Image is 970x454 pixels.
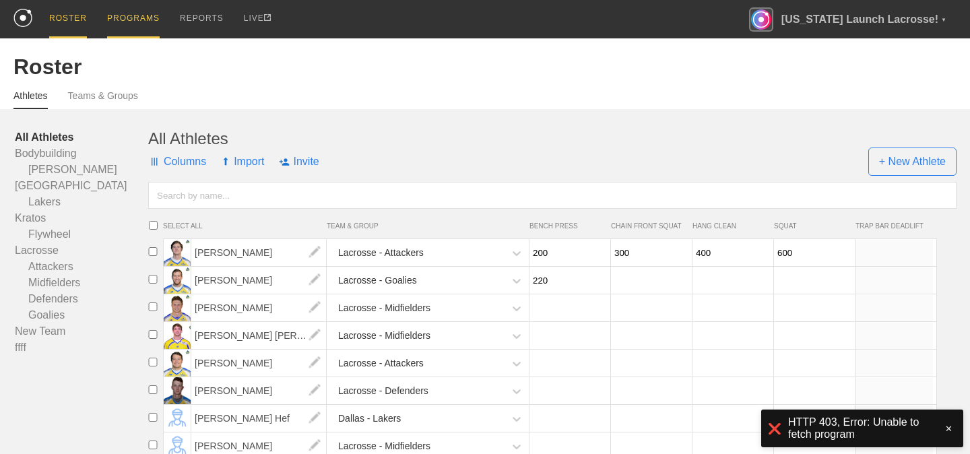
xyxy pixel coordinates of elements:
[163,222,327,230] span: SELECT ALL
[749,7,773,32] img: Florida Launch Lacrosse!
[301,239,328,266] img: edit.png
[941,15,946,26] div: ▼
[788,416,928,441] span: HTTP 403, Error: Unable to fetch program
[191,385,327,396] a: [PERSON_NAME]
[301,267,328,294] img: edit.png
[15,194,148,210] a: Lakers
[15,275,148,291] a: Midfielders
[903,389,970,454] iframe: Chat Widget
[191,357,327,368] a: [PERSON_NAME]
[15,129,148,145] a: All Athletes
[191,274,327,286] a: [PERSON_NAME]
[191,377,327,404] span: [PERSON_NAME]
[191,294,327,321] span: [PERSON_NAME]
[301,350,328,377] img: edit.png
[611,222,686,230] span: CHAIN FRONT SQUAT
[15,210,148,226] a: Kratos
[15,323,148,339] a: New Team
[148,129,957,148] div: All Athletes
[15,339,148,356] a: ffff
[327,222,529,230] span: TEAM & GROUP
[15,242,148,259] a: Lacrosse
[191,329,327,341] a: [PERSON_NAME] [PERSON_NAME]
[15,178,148,194] a: [GEOGRAPHIC_DATA]
[338,323,430,348] div: Lacrosse - Midfielders
[15,259,148,275] a: Attackers
[191,412,327,424] a: [PERSON_NAME] Hef
[148,182,957,209] input: Search by name...
[855,222,930,230] span: TRAP BAR DEADLIFT
[338,240,424,265] div: Lacrosse - Attackers
[338,296,430,321] div: Lacrosse - Midfielders
[191,239,327,266] span: [PERSON_NAME]
[692,222,767,230] span: HANG CLEAN
[13,55,957,79] div: Roster
[191,302,327,313] a: [PERSON_NAME]
[68,90,138,108] a: Teams & Groups
[279,141,319,182] span: Invite
[529,222,604,230] span: BENCH PRESS
[301,405,328,432] img: edit.png
[338,379,428,403] div: Lacrosse - Defenders
[13,9,32,27] img: logo
[301,294,328,321] img: edit.png
[191,247,327,258] a: [PERSON_NAME]
[191,267,327,294] span: [PERSON_NAME]
[15,307,148,323] a: Goalies
[191,405,327,432] span: [PERSON_NAME] Hef
[768,422,781,435] span: ❌
[774,222,849,230] span: SQUAT
[15,226,148,242] a: Flywheel
[338,351,424,376] div: Lacrosse - Attackers
[191,350,327,377] span: [PERSON_NAME]
[301,322,328,349] img: edit.png
[13,90,48,109] a: Athletes
[15,145,148,162] a: Bodybuilding
[338,406,401,431] div: Dallas - Lakers
[15,291,148,307] a: Defenders
[191,440,327,451] a: [PERSON_NAME]
[15,162,148,178] a: [PERSON_NAME]
[191,322,327,349] span: [PERSON_NAME] [PERSON_NAME]
[338,268,417,293] div: Lacrosse - Goalies
[148,141,206,182] span: Columns
[868,148,957,176] span: + New Athlete
[221,141,264,182] span: Import
[301,377,328,404] img: edit.png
